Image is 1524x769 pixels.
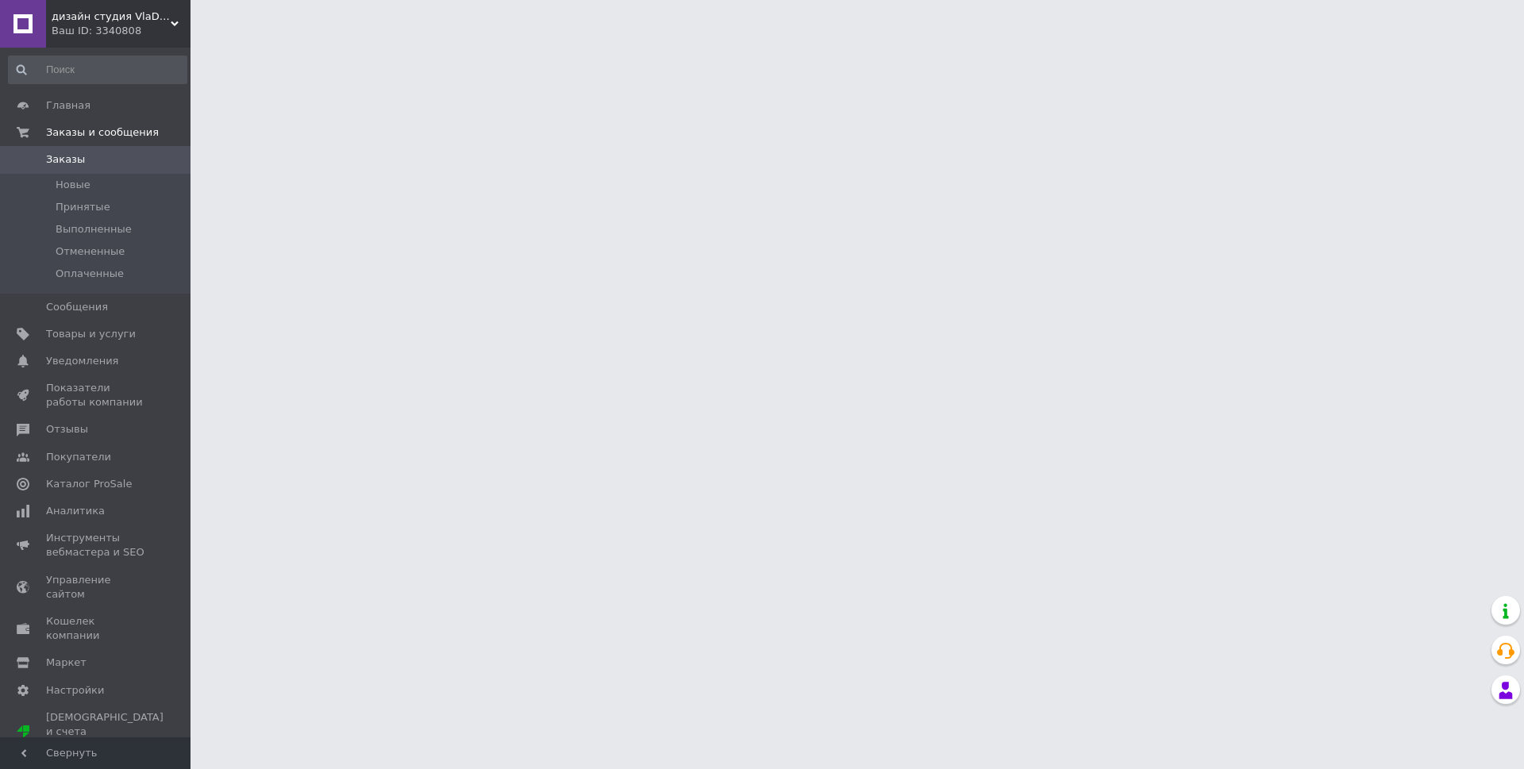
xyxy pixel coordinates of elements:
[46,125,159,140] span: Заказы и сообщения
[56,267,124,281] span: Оплаченные
[46,381,147,409] span: Показатели работы компании
[46,354,118,368] span: Уведомления
[46,683,104,698] span: Настройки
[52,24,190,38] div: Ваш ID: 3340808
[56,244,125,259] span: Отмененные
[46,504,105,518] span: Аналитика
[46,656,87,670] span: Маркет
[56,200,110,214] span: Принятые
[46,477,132,491] span: Каталог ProSale
[52,10,171,24] span: дизайн студия VlaDDecor
[56,222,132,236] span: Выполненные
[46,152,85,167] span: Заказы
[46,614,147,643] span: Кошелек компании
[46,573,147,602] span: Управление сайтом
[56,178,90,192] span: Новые
[46,327,136,341] span: Товары и услуги
[46,300,108,314] span: Сообщения
[46,422,88,436] span: Отзывы
[46,98,90,113] span: Главная
[46,450,111,464] span: Покупатели
[8,56,187,84] input: Поиск
[46,531,147,559] span: Инструменты вебмастера и SEO
[46,710,164,754] span: [DEMOGRAPHIC_DATA] и счета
